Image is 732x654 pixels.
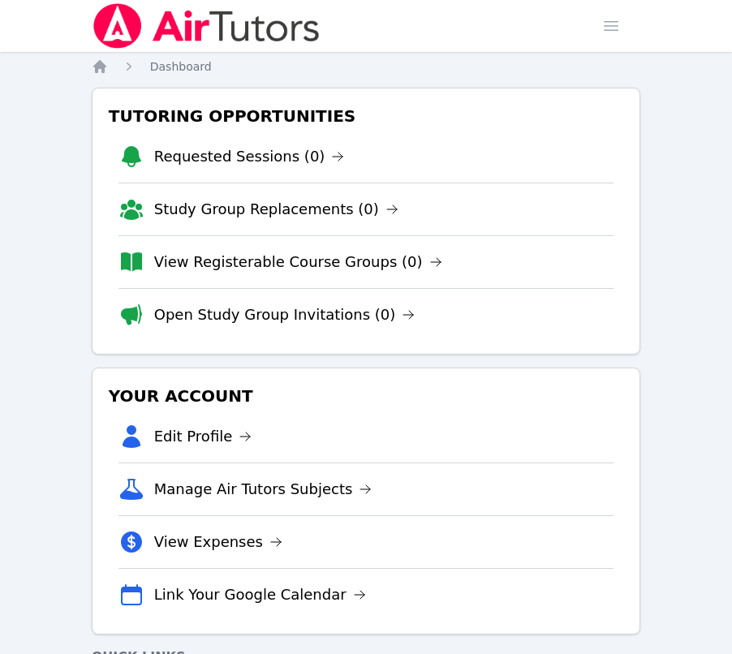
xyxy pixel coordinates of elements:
[154,425,252,448] a: Edit Profile
[154,303,416,326] a: Open Study Group Invitations (0)
[154,583,366,606] a: Link Your Google Calendar
[92,58,641,75] nav: Breadcrumb
[154,145,345,168] a: Requested Sessions (0)
[154,198,398,221] a: Study Group Replacements (0)
[105,101,627,131] h3: Tutoring Opportunities
[150,60,212,73] span: Dashboard
[154,478,372,501] a: Manage Air Tutors Subjects
[92,3,321,49] img: Air Tutors
[105,381,627,411] h3: Your Account
[150,58,212,75] a: Dashboard
[154,251,442,273] a: View Registerable Course Groups (0)
[154,531,282,553] a: View Expenses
